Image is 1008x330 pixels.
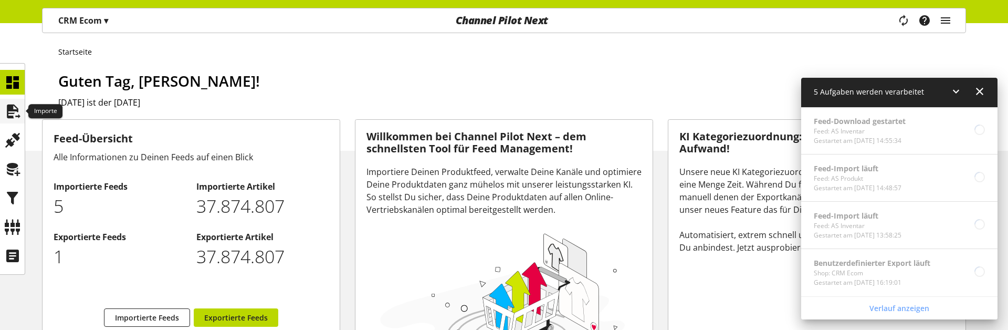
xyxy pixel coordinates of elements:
[58,96,966,109] h2: [DATE] ist der [DATE]
[104,15,108,26] span: ▾
[814,87,924,97] span: 5 Aufgaben werden verarbeitet
[42,8,966,33] nav: main navigation
[679,166,954,254] div: Unsere neue KI Kategoriezuordnung verändert alles - und spart Dir eine Menge Zeit. Während Du frü...
[115,312,179,323] span: Importierte Feeds
[204,312,268,323] span: Exportierte Feeds
[54,243,185,270] p: 1
[54,193,185,220] p: 5
[869,303,929,314] span: Verlauf anzeigen
[196,193,328,220] p: 37874807
[28,104,62,119] div: Importe
[104,308,190,327] a: Importierte Feeds
[54,151,329,163] div: Alle Informationen zu Deinen Feeds auf einen Blick
[196,243,328,270] p: 37874807
[194,308,278,327] a: Exportierte Feeds
[679,131,954,154] h3: KI Kategoriezuordnung: Mehr Effizienz, weniger Aufwand!
[196,180,328,193] h2: Importierte Artikel
[366,131,642,154] h3: Willkommen bei Channel Pilot Next – dem schnellsten Tool für Feed Management!
[58,14,108,27] p: CRM Ecom
[196,231,328,243] h2: Exportierte Artikel
[366,166,642,216] div: Importiere Deinen Produktfeed, verwalte Deine Kanäle und optimiere Deine Produktdaten ganz mühelo...
[58,71,260,91] span: Guten Tag, [PERSON_NAME]!
[803,299,995,317] a: Verlauf anzeigen
[54,180,185,193] h2: Importierte Feeds
[54,131,329,147] h3: Feed-Übersicht
[54,231,185,243] h2: Exportierte Feeds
